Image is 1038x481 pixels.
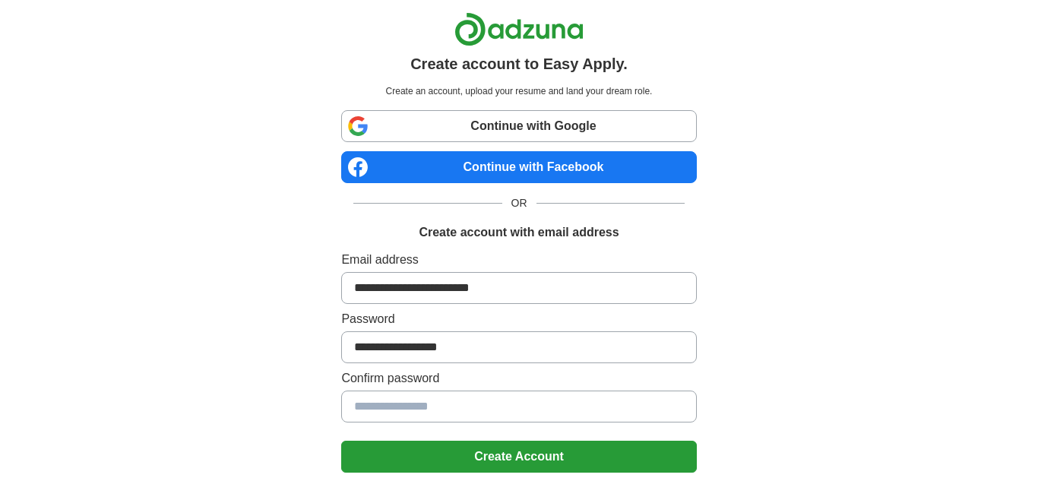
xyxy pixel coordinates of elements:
[341,369,696,388] label: Confirm password
[341,441,696,473] button: Create Account
[344,84,693,98] p: Create an account, upload your resume and land your dream role.
[454,12,584,46] img: Adzuna logo
[419,223,619,242] h1: Create account with email address
[341,310,696,328] label: Password
[341,251,696,269] label: Email address
[502,195,536,211] span: OR
[410,52,628,75] h1: Create account to Easy Apply.
[341,151,696,183] a: Continue with Facebook
[341,110,696,142] a: Continue with Google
